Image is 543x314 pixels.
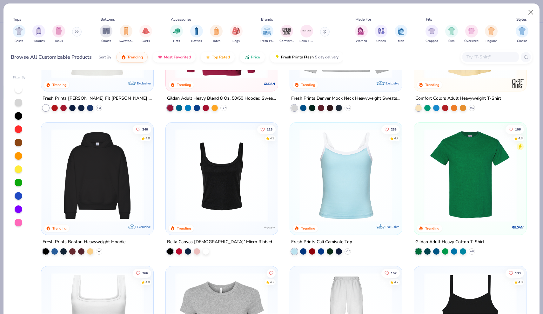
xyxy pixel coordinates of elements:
img: Shorts Image [103,27,110,35]
span: Trending [127,55,143,60]
button: filter button [139,25,152,43]
div: filter for Slim [445,25,458,43]
div: Fresh Prints Boston Heavyweight Hoodie [43,238,125,246]
div: Bella Canvas [DEMOGRAPHIC_DATA]' Micro Ribbed Scoop Tank [167,238,277,246]
div: filter for Hats [170,25,183,43]
button: filter button [170,25,183,43]
button: filter button [355,25,368,43]
img: Oversized Image [468,27,475,35]
span: + 44 [470,250,474,253]
div: filter for Totes [210,25,223,43]
img: Totes Image [213,27,220,35]
button: filter button [279,25,294,43]
button: Like [506,269,524,277]
span: Sweatpants [119,39,133,43]
div: Bottoms [100,17,115,22]
button: filter button [260,25,274,43]
span: Slim [448,39,455,43]
img: Bags Image [232,27,239,35]
button: filter button [190,25,203,43]
span: Shirts [15,39,23,43]
div: 4.8 [518,136,523,141]
img: Gildan logo [512,221,524,234]
img: Hats Image [173,27,180,35]
img: 91acfc32-fd48-4d6b-bdad-a4c1a30ac3fc [48,129,147,222]
div: filter for Shorts [100,25,112,43]
div: filter for Hoodies [32,25,45,43]
span: Bella + Canvas [299,39,314,43]
button: Close [525,6,537,18]
div: Accessories [171,17,191,22]
span: 240 [142,128,148,131]
span: Exclusive [137,225,151,229]
span: 157 [391,271,397,275]
div: Gildan Adult Heavy Cotton T-Shirt [415,238,484,246]
button: Like [381,269,400,277]
div: 4.8 [145,280,150,284]
img: TopRated.gif [205,55,211,60]
div: filter for Tanks [52,25,65,43]
div: filter for Women [355,25,368,43]
span: Cropped [426,39,438,43]
img: flash.gif [275,55,280,60]
div: Fresh Prints [PERSON_NAME] Fit [PERSON_NAME] Shirt with Stripes [43,95,152,103]
button: filter button [299,25,314,43]
button: filter button [464,25,479,43]
div: Fits [426,17,432,22]
img: trending.gif [121,55,126,60]
img: Women Image [358,27,365,35]
div: Fresh Prints Denver Mock Neck Heavyweight Sweatshirt [291,95,401,103]
span: Tanks [55,39,63,43]
span: + 16 [345,250,350,253]
button: Top Rated [201,52,235,63]
img: Slim Image [448,27,455,35]
span: 5 day delivery [315,54,339,61]
img: Shirts Image [15,27,23,35]
button: filter button [375,25,387,43]
span: Hats [173,39,180,43]
img: a25d9891-da96-49f3-a35e-76288174bf3a [296,129,396,222]
span: Exclusive [385,225,399,229]
img: 80dc4ece-0e65-4f15-94a6-2a872a258fbd [271,129,371,222]
img: Fresh Prints Image [262,26,272,36]
div: filter for Unisex [375,25,387,43]
div: filter for Fresh Prints [260,25,274,43]
div: filter for Bella + Canvas [299,25,314,43]
div: filter for Regular [485,25,498,43]
button: Trending [116,52,148,63]
div: Fresh Prints Cali Camisole Top [291,238,352,246]
div: filter for Bags [230,25,243,43]
div: filter for Men [395,25,407,43]
div: 4.8 [145,136,150,141]
img: Bottles Image [193,27,200,35]
button: filter button [485,25,498,43]
button: Like [257,125,275,134]
span: Exclusive [137,81,151,85]
button: filter button [210,25,223,43]
button: filter button [445,25,458,43]
img: 8af284bf-0d00-45ea-9003-ce4b9a3194ad [172,129,271,222]
span: Top Rated [212,55,230,60]
input: Try "T-Shirt" [466,53,515,61]
span: Skirts [142,39,150,43]
img: Sweatpants Image [123,27,130,35]
span: 233 [391,128,397,131]
img: Bella + Canvas logo [263,221,276,234]
img: Comfort Colors Image [282,26,292,36]
div: Gildan Adult Heavy Blend 8 Oz. 50/50 Hooded Sweatshirt [167,95,277,103]
span: Exclusive [385,81,399,85]
div: filter for Bottles [190,25,203,43]
span: Women [356,39,367,43]
div: 4.9 [270,136,274,141]
img: Cropped Image [428,27,435,35]
div: filter for Cropped [426,25,438,43]
button: Most Favorited [153,52,196,63]
div: Brands [261,17,273,22]
img: 61d0f7fa-d448-414b-acbf-5d07f88334cb [396,129,495,222]
button: filter button [13,25,25,43]
div: filter for Classic [516,25,528,43]
div: Tops [13,17,21,22]
div: Made For [355,17,371,22]
span: + 37 [221,106,226,110]
span: Fresh Prints [260,39,274,43]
